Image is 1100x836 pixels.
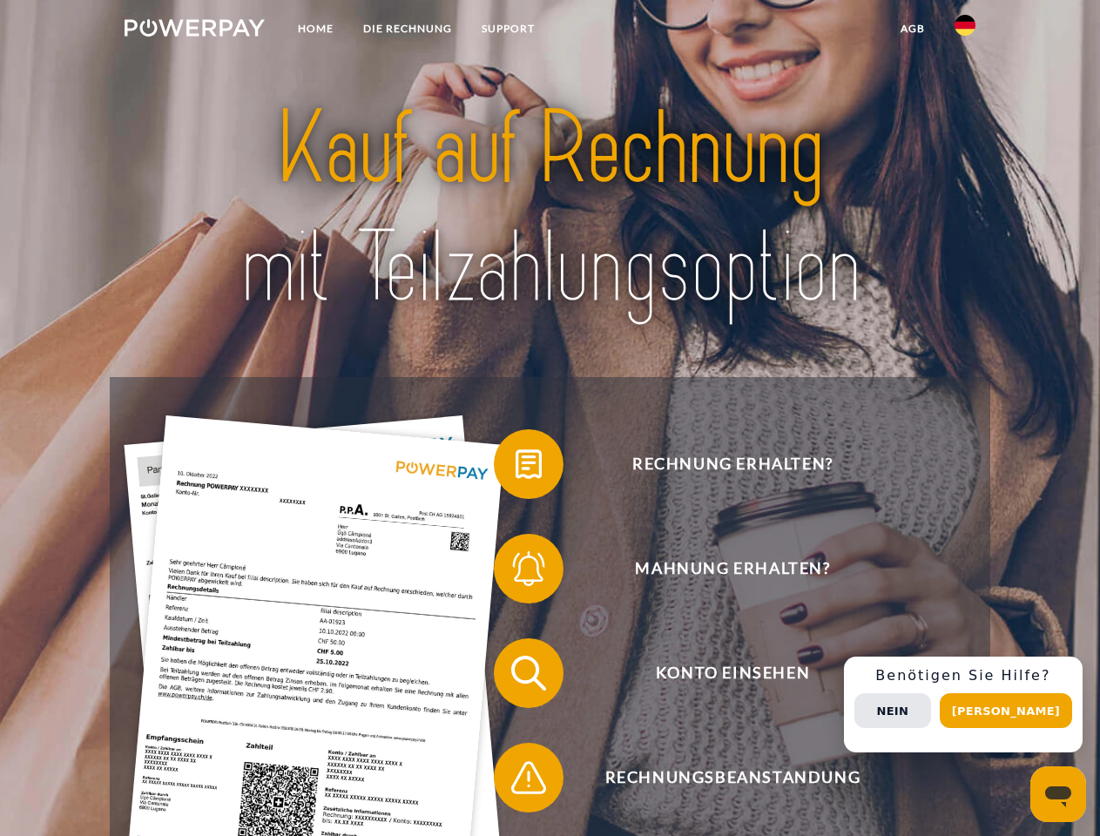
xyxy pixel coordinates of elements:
button: Mahnung erhalten? [494,534,947,603]
a: agb [886,13,940,44]
a: SUPPORT [467,13,550,44]
img: qb_search.svg [507,651,550,695]
img: logo-powerpay-white.svg [125,19,265,37]
span: Rechnungsbeanstandung [519,743,946,812]
img: de [955,15,975,36]
img: title-powerpay_de.svg [166,84,934,334]
button: [PERSON_NAME] [940,693,1072,728]
button: Konto einsehen [494,638,947,708]
span: Rechnung erhalten? [519,429,946,499]
a: DIE RECHNUNG [348,13,467,44]
span: Mahnung erhalten? [519,534,946,603]
span: Konto einsehen [519,638,946,708]
div: Schnellhilfe [844,657,1083,752]
h3: Benötigen Sie Hilfe? [854,667,1072,684]
img: qb_bill.svg [507,442,550,486]
a: Home [283,13,348,44]
iframe: Schaltfläche zum Öffnen des Messaging-Fensters [1030,766,1086,822]
img: qb_bell.svg [507,547,550,590]
button: Nein [854,693,931,728]
button: Rechnungsbeanstandung [494,743,947,812]
button: Rechnung erhalten? [494,429,947,499]
img: qb_warning.svg [507,756,550,799]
